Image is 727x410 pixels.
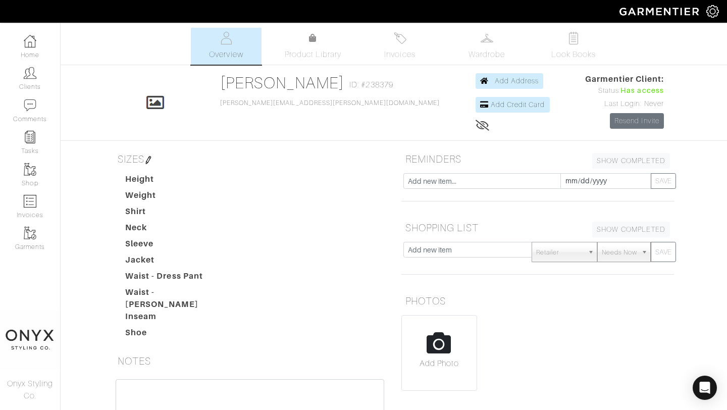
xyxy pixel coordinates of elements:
span: Onyx Styling Co. [7,379,54,400]
div: Open Intercom Messenger [693,376,717,400]
img: orders-icon-0abe47150d42831381b5fb84f609e132dff9fe21cb692f30cb5eec754e2cba89.png [24,195,36,208]
h5: SHOPPING LIST [401,218,674,238]
dt: Shirt [118,206,233,222]
img: garments-icon-b7da505a4dc4fd61783c78ac3ca0ef83fa9d6f193b1c9dc38574b1d14d53ca28.png [24,163,36,176]
img: gear-icon-white-bd11855cb880d31180b6d7d6211b90ccbf57a29d726f0c71d8c61bd08dd39cc2.png [706,5,719,18]
img: clients-icon-6bae9207a08558b7cb47a8932f037763ab4055f8c8b6bfacd5dc20c3e0201464.png [24,67,36,79]
span: Retailer [536,242,584,263]
h5: REMINDERS [401,149,674,169]
a: Look Books [538,28,609,65]
a: [PERSON_NAME][EMAIL_ADDRESS][PERSON_NAME][DOMAIN_NAME] [220,99,440,107]
a: SHOW COMPLETED [592,222,670,237]
dt: Waist - [PERSON_NAME] [118,286,233,311]
img: dashboard-icon-dbcd8f5a0b271acd01030246c82b418ddd0df26cd7fceb0bd07c9910d44c42f6.png [24,35,36,47]
h5: NOTES [114,351,386,371]
span: Invoices [384,48,415,61]
span: Needs Now [602,242,637,263]
img: orders-27d20c2124de7fd6de4e0e44c1d41de31381a507db9b33961299e4e07d508b8c.svg [394,32,406,44]
input: Add new item [403,242,532,258]
button: SAVE [651,242,676,262]
button: SAVE [651,173,676,189]
a: [PERSON_NAME] [220,74,345,92]
span: ID: #238379 [349,79,393,91]
span: Overview [209,48,243,61]
span: Garmentier Client: [585,73,664,85]
a: SHOW COMPLETED [592,153,670,169]
a: Overview [191,28,262,65]
a: Resend Invite [610,113,664,129]
a: Add Address [476,73,544,89]
dt: Height [118,173,233,189]
dt: Jacket [118,254,233,270]
span: Product Library [285,48,342,61]
dt: Shoe [118,327,233,343]
h5: PHOTOS [401,291,674,311]
dt: Sleeve [118,238,233,254]
div: Last Login: Never [585,98,664,110]
div: Status: [585,85,664,96]
span: Add Address [495,77,539,85]
img: basicinfo-40fd8af6dae0f16599ec9e87c0ef1c0a1fdea2edbe929e3d69a839185d80c458.svg [220,32,233,44]
dt: Inseam [118,311,233,327]
img: garments-icon-b7da505a4dc4fd61783c78ac3ca0ef83fa9d6f193b1c9dc38574b1d14d53ca28.png [24,227,36,239]
img: comment-icon-a0a6a9ef722e966f86d9cbdc48e553b5cf19dbc54f86b18d962a5391bc8f6eb6.png [24,99,36,112]
span: Has access [620,85,664,96]
span: Add Credit Card [491,100,545,109]
a: Product Library [278,32,348,61]
img: garmentier-logo-header-white-b43fb05a5012e4ada735d5af1a66efaba907eab6374d6393d1fbf88cb4ef424d.png [614,3,706,20]
dt: Neck [118,222,233,238]
a: Invoices [365,28,435,65]
a: Add Credit Card [476,97,550,113]
img: pen-cf24a1663064a2ec1b9c1bd2387e9de7a2fa800b781884d57f21acf72779bad2.png [144,156,152,164]
span: Wardrobe [469,48,505,61]
img: reminder-icon-8004d30b9f0a5d33ae49ab947aed9ed385cf756f9e5892f1edd6e32f2345188e.png [24,131,36,143]
img: todo-9ac3debb85659649dc8f770b8b6100bb5dab4b48dedcbae339e5042a72dfd3cc.svg [567,32,580,44]
a: Wardrobe [451,28,522,65]
dt: Weight [118,189,233,206]
span: Look Books [551,48,596,61]
h5: SIZES [114,149,386,169]
dt: Waist - Dress Pant [118,270,233,286]
img: wardrobe-487a4870c1b7c33e795ec22d11cfc2ed9d08956e64fb3008fe2437562e282088.svg [481,32,493,44]
input: Add new item... [403,173,561,189]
